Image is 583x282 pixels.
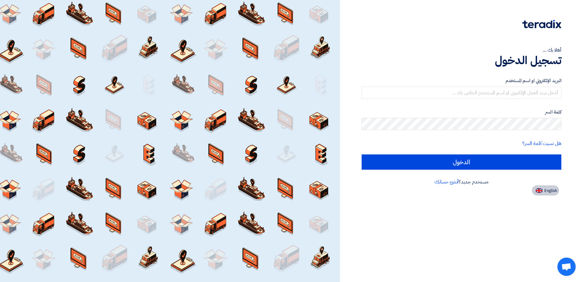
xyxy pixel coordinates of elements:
[362,109,561,116] label: كلمة السر
[544,189,557,193] span: English
[362,154,561,170] input: الدخول
[522,140,561,147] a: هل نسيت كلمة السر؟
[362,77,561,84] label: البريد الإلكتروني او اسم المستخدم
[362,87,561,99] input: أدخل بريد العمل الإلكتروني او اسم المستخدم الخاص بك ...
[362,46,561,54] div: أهلا بك ...
[362,178,561,186] div: مستخدم جديد؟
[362,54,561,67] h1: تسجيل الدخول
[435,178,459,186] a: أنشئ حسابك
[522,20,561,28] img: Teradix logo
[557,258,576,276] div: Open chat
[536,188,542,193] img: en-US.png
[532,186,559,195] button: English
